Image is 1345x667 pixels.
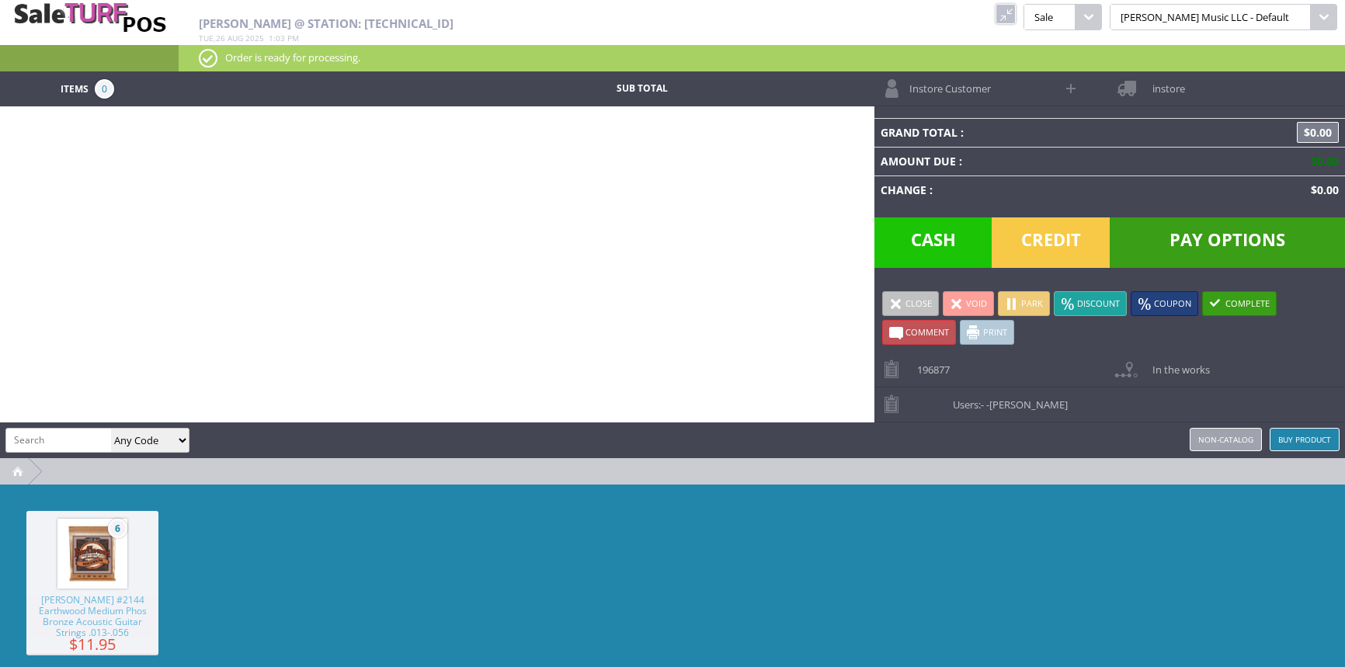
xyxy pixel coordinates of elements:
[524,79,760,99] td: Sub Total
[943,291,994,316] a: Void
[199,17,871,30] h2: [PERSON_NAME] @ Station: [TECHNICAL_ID]
[95,79,114,99] span: 0
[199,33,299,43] span: , :
[199,49,1325,66] p: Order is ready for processing.
[216,33,225,43] span: 26
[905,326,949,338] span: Comment
[986,398,1068,412] span: -[PERSON_NAME]
[945,387,1068,412] span: Users:
[1024,4,1075,30] span: Sale
[199,33,214,43] span: Tue
[981,398,984,412] span: -
[909,353,950,377] span: 196877
[1297,122,1339,143] span: $0.00
[269,33,273,43] span: 1
[1131,291,1198,316] a: Coupon
[874,147,1167,175] td: Amount Due :
[245,33,264,43] span: 2025
[26,595,158,638] span: [PERSON_NAME] #2144 Earthwood Medium Phos Bronze Acoustic Guitar Strings .013-.056
[1110,4,1311,30] span: [PERSON_NAME] Music LLC - Default
[992,217,1110,268] span: Credit
[1145,71,1185,96] span: instore
[1270,428,1340,451] a: Buy Product
[1202,291,1277,316] a: Complete
[960,320,1014,345] a: Print
[108,519,127,538] span: 6
[1145,353,1210,377] span: In the works
[874,118,1167,147] td: Grand Total :
[1054,291,1127,316] a: Discount
[874,175,1167,204] td: Change :
[61,79,89,96] span: Items
[1305,154,1339,168] span: $0.00
[902,71,991,96] span: Instore Customer
[228,33,243,43] span: Aug
[276,33,285,43] span: 03
[998,291,1050,316] a: Park
[874,217,992,268] span: Cash
[1190,428,1262,451] a: Non-catalog
[287,33,299,43] span: pm
[6,429,111,451] input: Search
[1305,182,1339,197] span: $0.00
[882,291,939,316] a: Close
[1110,217,1345,268] span: Pay Options
[26,638,158,650] span: $11.95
